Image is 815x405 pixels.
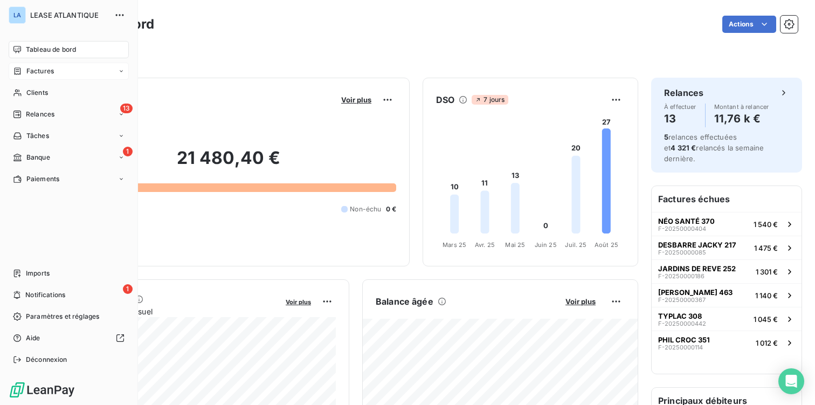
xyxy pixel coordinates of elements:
span: PHIL CROC 351 [658,335,710,344]
span: F-20250000442 [658,320,706,327]
span: 0 € [386,204,396,214]
span: Relances [26,109,54,119]
img: Logo LeanPay [9,381,75,399]
span: NÉO SANTÉ 370 [658,217,715,225]
span: Non-échu [350,204,381,214]
span: 1 [123,147,133,156]
h4: 11,76 k € [714,110,769,127]
span: 1 140 € [755,291,778,300]
button: Voir plus [282,297,314,306]
span: 1 540 € [754,220,778,229]
button: [PERSON_NAME] 463F-202500003671 140 € [652,283,802,307]
span: Voir plus [341,95,371,104]
span: Chiffre d'affaires mensuel [61,306,278,317]
button: Voir plus [562,297,599,306]
span: 1 301 € [756,267,778,276]
span: À effectuer [664,104,696,110]
tspan: Mars 25 [443,241,466,249]
h6: Balance âgée [376,295,433,308]
a: 1Banque [9,149,129,166]
span: Tâches [26,131,49,141]
span: Banque [26,153,50,162]
span: F-20250000404 [658,225,706,232]
h6: Factures échues [652,186,802,212]
a: Paiements [9,170,129,188]
tspan: Juin 25 [535,241,557,249]
span: 1 475 € [754,244,778,252]
span: DESBARRE JACKY 217 [658,241,736,249]
a: Paramètres et réglages [9,308,129,325]
button: TYPLAC 308F-202500004421 045 € [652,307,802,331]
span: TYPLAC 308 [658,312,702,320]
span: Voir plus [286,298,311,306]
span: relances effectuées et relancés la semaine dernière. [664,133,764,163]
span: F-20250000114 [658,344,703,351]
a: 13Relances [9,106,129,123]
span: 4 321 € [671,143,696,152]
button: JARDINS DE REVE 252F-202500001861 301 € [652,259,802,283]
h6: Relances [664,86,703,99]
button: Actions [722,16,776,33]
a: Tableau de bord [9,41,129,58]
span: F-20250000186 [658,273,705,279]
span: LEASE ATLANTIQUE [30,11,108,19]
tspan: Juil. 25 [565,241,586,249]
span: Paramètres et réglages [26,312,99,321]
span: Tableau de bord [26,45,76,54]
tspan: Mai 25 [505,241,525,249]
span: 13 [120,104,133,113]
span: Déconnexion [26,355,67,365]
a: Imports [9,265,129,282]
span: [PERSON_NAME] 463 [658,288,733,297]
span: F-20250000085 [658,249,706,256]
span: Paiements [26,174,59,184]
span: Aide [26,333,40,343]
span: Imports [26,269,50,278]
h4: 13 [664,110,696,127]
a: Factures [9,63,129,80]
button: DESBARRE JACKY 217F-202500000851 475 € [652,236,802,259]
span: 1 012 € [756,339,778,347]
span: Clients [26,88,48,98]
a: Tâches [9,127,129,145]
span: 1 [123,284,133,294]
button: Voir plus [338,95,375,105]
span: Notifications [25,290,65,300]
tspan: Août 25 [595,241,618,249]
span: Montant à relancer [714,104,769,110]
div: LA [9,6,26,24]
span: Factures [26,66,54,76]
span: F-20250000367 [658,297,706,303]
button: PHIL CROC 351F-202500001141 012 € [652,331,802,354]
h2: 21 480,40 € [61,147,396,180]
span: 7 jours [472,95,508,105]
button: NÉO SANTÉ 370F-202500004041 540 € [652,212,802,236]
div: Open Intercom Messenger [778,368,804,394]
h6: DSO [436,93,454,106]
span: Voir plus [565,297,596,306]
a: Aide [9,330,129,347]
span: JARDINS DE REVE 252 [658,264,736,273]
span: 1 045 € [754,315,778,324]
span: 5 [664,133,668,141]
tspan: Avr. 25 [475,241,495,249]
a: Clients [9,84,129,101]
